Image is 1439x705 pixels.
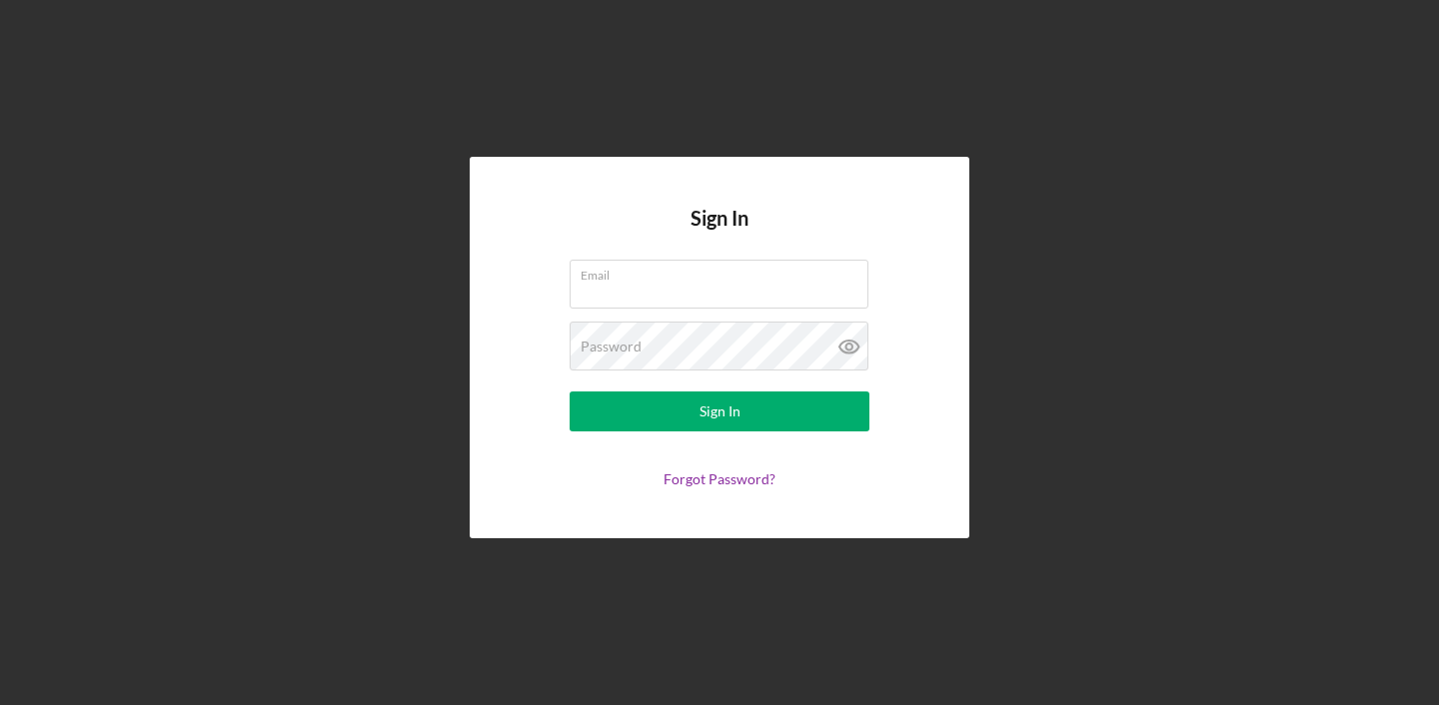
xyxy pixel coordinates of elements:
a: Forgot Password? [664,470,775,487]
button: Sign In [570,391,869,431]
label: Email [581,261,868,283]
div: Sign In [700,391,740,431]
h4: Sign In [691,207,748,260]
label: Password [581,339,642,354]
